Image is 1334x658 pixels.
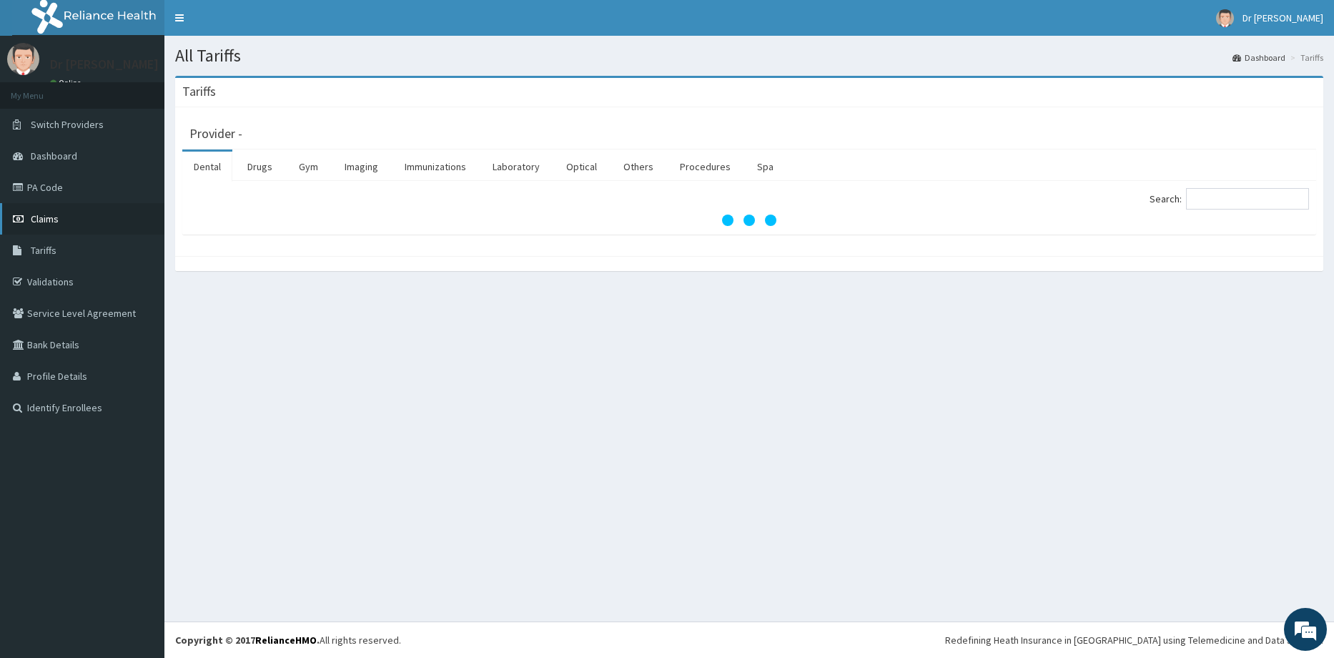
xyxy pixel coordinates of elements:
footer: All rights reserved. [164,622,1334,658]
a: Procedures [668,152,742,182]
h1: All Tariffs [175,46,1323,65]
strong: Copyright © 2017 . [175,634,320,647]
img: User Image [7,43,39,75]
a: Dental [182,152,232,182]
span: Switch Providers [31,118,104,131]
li: Tariffs [1287,51,1323,64]
label: Search: [1150,188,1309,210]
a: Spa [746,152,785,182]
a: RelianceHMO [255,634,317,647]
input: Search: [1186,188,1309,210]
a: Immunizations [393,152,478,182]
div: Redefining Heath Insurance in [GEOGRAPHIC_DATA] using Telemedicine and Data Science! [945,633,1323,647]
a: Drugs [236,152,284,182]
h3: Provider - [189,127,242,140]
a: Gym [287,152,330,182]
a: Optical [555,152,608,182]
p: Dr [PERSON_NAME] [50,58,159,71]
span: Tariffs [31,244,56,257]
a: Online [50,78,84,88]
a: Others [612,152,665,182]
a: Imaging [333,152,390,182]
span: Dashboard [31,149,77,162]
h3: Tariffs [182,85,216,98]
svg: audio-loading [721,192,778,249]
span: Claims [31,212,59,225]
a: Dashboard [1232,51,1285,64]
img: User Image [1216,9,1234,27]
span: Dr [PERSON_NAME] [1242,11,1323,24]
a: Laboratory [481,152,551,182]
